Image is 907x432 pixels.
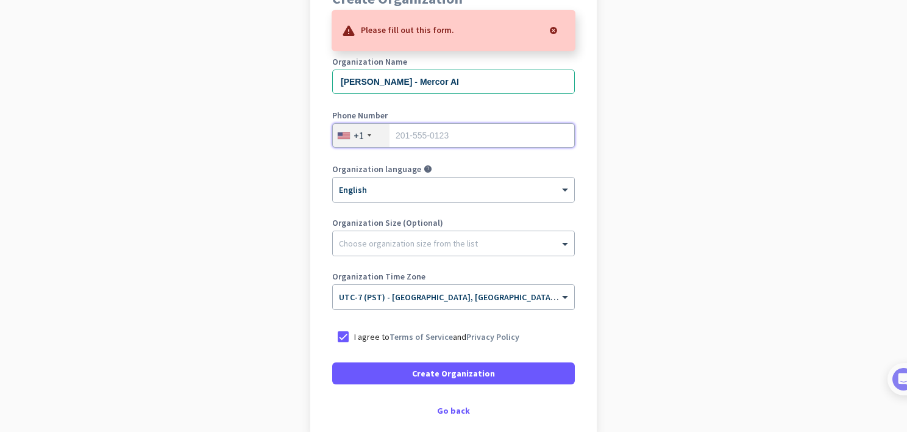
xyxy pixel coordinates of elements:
label: Organization Size (Optional) [332,218,575,227]
label: Phone Number [332,111,575,120]
a: Terms of Service [389,331,453,342]
label: Organization Time Zone [332,272,575,281]
button: Create Organization [332,362,575,384]
a: Privacy Policy [466,331,519,342]
p: Please fill out this form. [361,23,454,35]
div: +1 [354,129,364,142]
div: Go back [332,406,575,415]
label: Organization Name [332,57,575,66]
label: Organization language [332,165,421,173]
i: help [424,165,432,173]
input: 201-555-0123 [332,123,575,148]
p: I agree to and [354,331,519,343]
span: Create Organization [412,367,495,380]
input: What is the name of your organization? [332,70,575,94]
